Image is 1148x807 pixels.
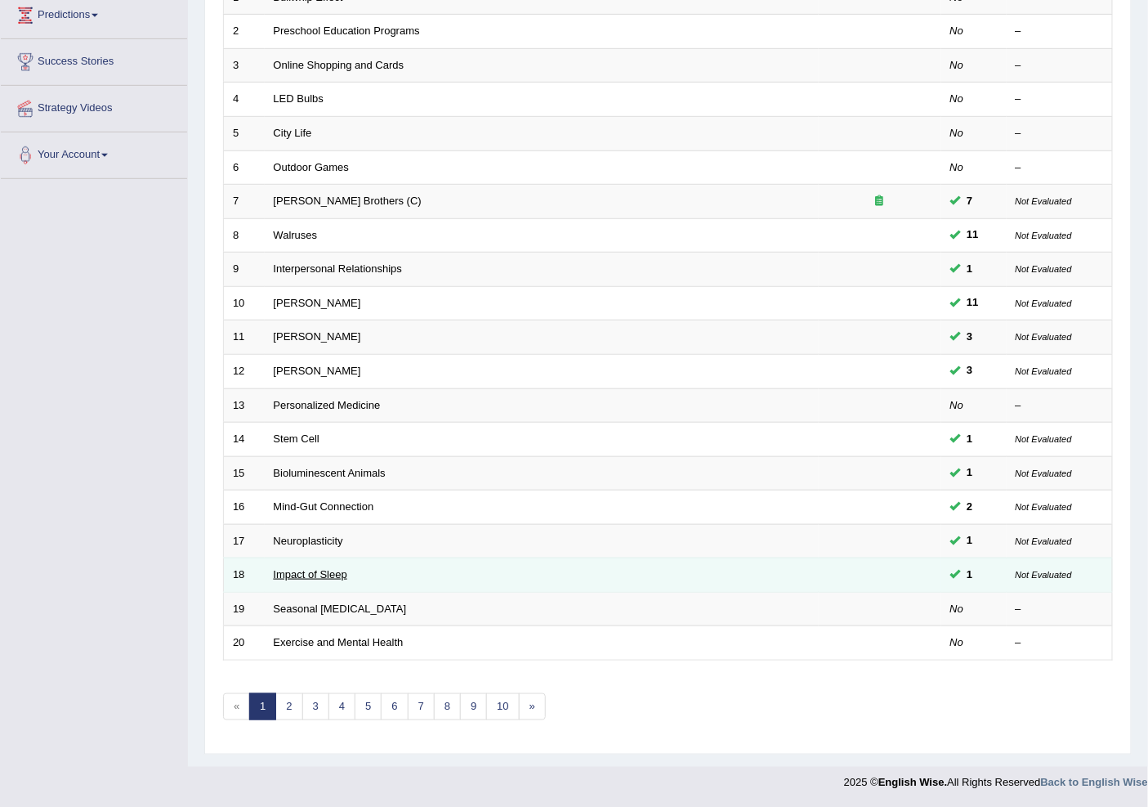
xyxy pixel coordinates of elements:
div: – [1016,24,1104,39]
span: You can still take this question [961,362,980,379]
a: 1 [249,693,276,720]
a: Success Stories [1,39,187,80]
small: Not Evaluated [1016,264,1072,274]
span: You can still take this question [961,431,980,448]
small: Not Evaluated [1016,231,1072,240]
a: LED Bulbs [274,92,324,105]
a: City Life [274,127,312,139]
div: 2025 © All Rights Reserved [844,767,1148,791]
a: 9 [460,693,487,720]
small: Not Evaluated [1016,502,1072,512]
small: Not Evaluated [1016,196,1072,206]
a: Interpersonal Relationships [274,262,403,275]
span: You can still take this question [961,532,980,549]
a: 8 [434,693,461,720]
td: 6 [224,150,265,185]
td: 12 [224,354,265,388]
small: Not Evaluated [1016,536,1072,546]
td: 15 [224,456,265,491]
a: Mind-Gut Connection [274,500,374,513]
a: [PERSON_NAME] [274,365,361,377]
strong: English Wise. [878,777,947,789]
em: No [950,603,964,615]
span: You can still take this question [961,193,980,210]
td: 13 [224,388,265,423]
span: You can still take this question [961,226,985,244]
a: Neuroplasticity [274,535,343,547]
a: 4 [328,693,355,720]
td: 17 [224,524,265,558]
a: Outdoor Games [274,161,350,173]
small: Not Evaluated [1016,570,1072,580]
a: Walruses [274,229,318,241]
td: 10 [224,286,265,321]
a: Impact of Sleep [274,568,347,581]
em: No [950,127,964,139]
a: Seasonal [MEDICAL_DATA] [274,603,407,615]
small: Not Evaluated [1016,366,1072,376]
a: » [519,693,546,720]
small: Not Evaluated [1016,434,1072,444]
em: No [950,161,964,173]
a: Exercise and Mental Health [274,636,404,648]
td: 3 [224,48,265,83]
small: Not Evaluated [1016,469,1072,478]
a: Back to English Wise [1041,777,1148,789]
td: 11 [224,321,265,355]
span: You can still take this question [961,329,980,346]
a: Strategy Videos [1,86,187,127]
small: Not Evaluated [1016,332,1072,342]
td: 7 [224,185,265,219]
td: 14 [224,423,265,457]
span: You can still take this question [961,261,980,278]
span: You can still take this question [961,294,985,312]
a: 2 [275,693,302,720]
td: 20 [224,626,265,661]
a: Personalized Medicine [274,399,381,411]
a: Bioluminescent Animals [274,467,386,479]
a: [PERSON_NAME] [274,330,361,343]
span: « [223,693,250,720]
td: 19 [224,592,265,626]
td: 16 [224,491,265,525]
a: Online Shopping and Cards [274,59,404,71]
em: No [950,636,964,648]
td: 5 [224,117,265,151]
span: You can still take this question [961,567,980,584]
div: – [1016,635,1104,651]
td: 8 [224,218,265,253]
small: Not Evaluated [1016,298,1072,308]
em: No [950,25,964,37]
a: 5 [355,693,382,720]
td: 18 [224,558,265,593]
a: 7 [408,693,435,720]
a: 10 [486,693,519,720]
div: – [1016,92,1104,107]
td: 2 [224,15,265,49]
div: – [1016,58,1104,74]
div: – [1016,160,1104,176]
div: Exam occurring question [828,194,932,209]
a: 6 [381,693,408,720]
a: Stem Cell [274,433,319,445]
a: 3 [302,693,329,720]
span: You can still take this question [961,499,980,516]
span: You can still take this question [961,464,980,482]
div: – [1016,126,1104,141]
a: Your Account [1,132,187,173]
td: 4 [224,83,265,117]
div: – [1016,602,1104,617]
div: – [1016,398,1104,414]
a: Preschool Education Programs [274,25,420,37]
em: No [950,59,964,71]
a: [PERSON_NAME] [274,297,361,309]
a: [PERSON_NAME] Brothers (C) [274,195,422,207]
em: No [950,92,964,105]
em: No [950,399,964,411]
td: 9 [224,253,265,287]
